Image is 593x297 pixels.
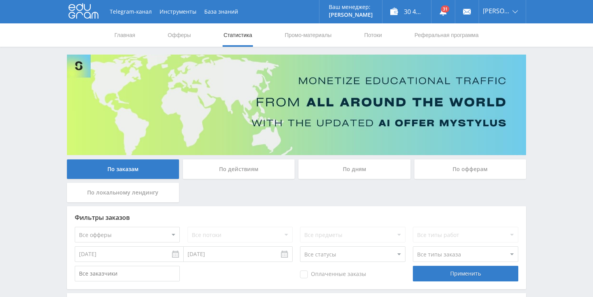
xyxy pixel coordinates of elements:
[300,270,366,278] span: Оплаченные заказы
[67,159,179,179] div: По заказам
[329,4,373,10] p: Ваш менеджер:
[483,8,510,14] span: [PERSON_NAME]
[414,159,526,179] div: По офферам
[414,23,479,47] a: Реферальная программа
[223,23,253,47] a: Статистика
[67,183,179,202] div: По локальному лендингу
[298,159,411,179] div: По дням
[75,266,180,281] input: Все заказчики
[363,23,383,47] a: Потоки
[284,23,332,47] a: Промо-материалы
[167,23,192,47] a: Офферы
[329,12,373,18] p: [PERSON_NAME]
[114,23,136,47] a: Главная
[67,55,526,155] img: Banner
[183,159,295,179] div: По действиям
[413,266,518,281] div: Применить
[75,214,518,221] div: Фильтры заказов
